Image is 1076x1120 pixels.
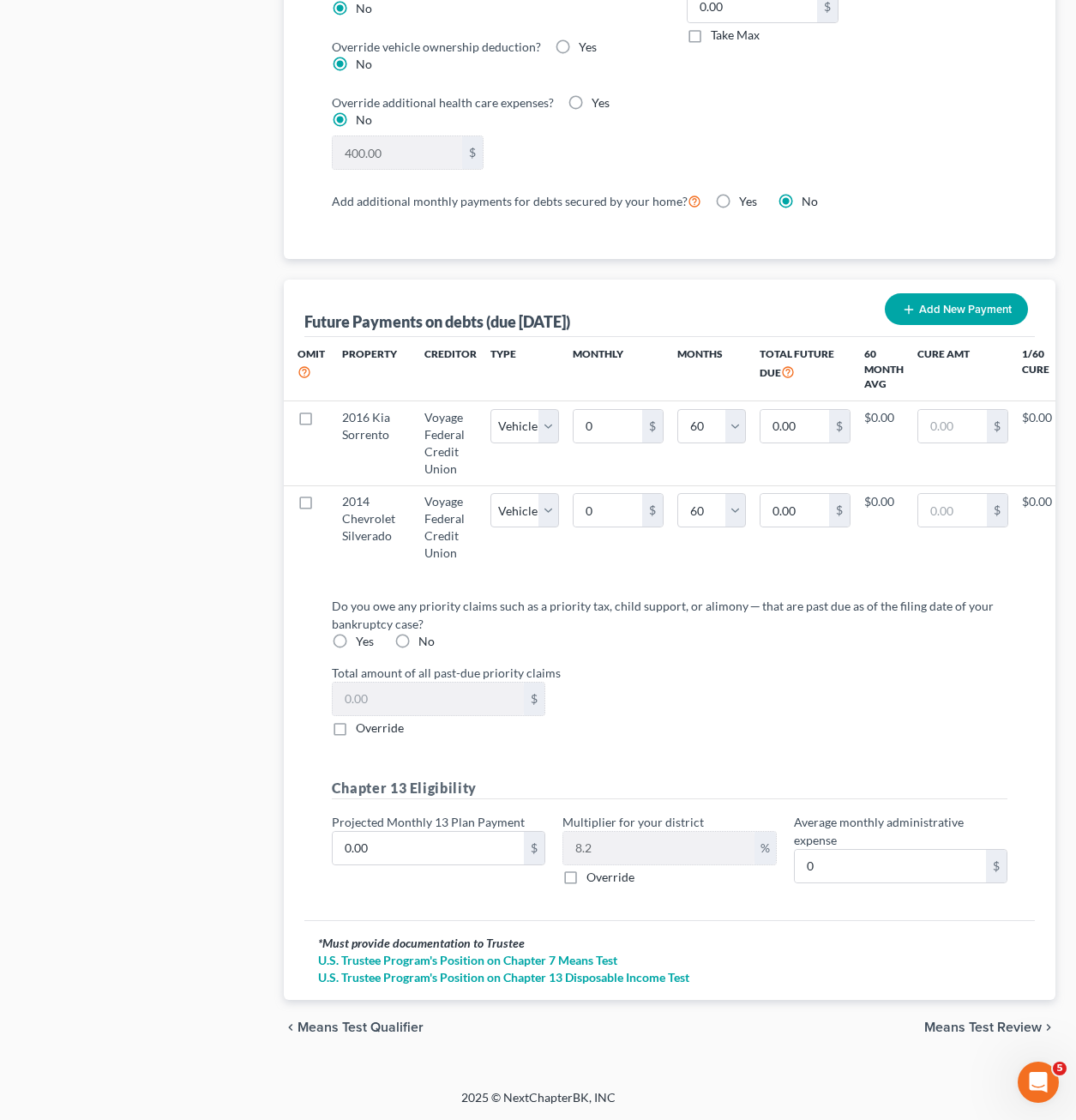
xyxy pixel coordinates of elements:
th: Type [490,337,559,401]
button: chevron_left Means Test Qualifier [284,1021,424,1034]
td: 2016 Kia Sorrento [328,401,411,485]
input: 0.00 [333,136,462,169]
td: Voyage Federal Credit Union [411,401,490,485]
button: Means Test Review chevron_right [924,1021,1055,1034]
span: Yes [356,634,374,648]
span: Means Test Review [924,1021,1042,1034]
th: Property [328,337,411,401]
div: Future Payments on debts (due [DATE]) [304,311,570,332]
label: Multiplier for your district [562,813,704,831]
label: Total amount of all past-due priority claims [323,664,1016,682]
td: $0.00 [864,401,904,485]
span: No [802,194,818,208]
input: 0.00 [795,850,986,882]
td: Voyage Federal Credit Union [411,485,490,569]
th: Creditor [411,337,490,401]
div: 2025 © NextChapterBK, INC [50,1089,1027,1120]
th: 1/60 Cure [1022,337,1052,401]
span: No [356,1,372,15]
span: Yes [592,95,610,110]
th: Omit [284,337,328,401]
input: 0.00 [760,410,829,443]
input: 0.00 [563,832,754,864]
div: $ [524,683,544,715]
span: No [356,112,372,127]
div: $ [987,494,1007,527]
input: 0.00 [918,494,987,527]
span: No [356,57,372,71]
div: $ [524,832,544,864]
i: chevron_left [284,1021,298,1034]
iframe: Intercom live chat [1018,1062,1059,1103]
label: Override vehicle ownership deduction? [332,38,541,56]
label: Do you owe any priority claims such as a priority tax, child support, or alimony ─ that are past ... [332,597,994,633]
input: 0.00 [333,683,524,715]
a: U.S. Trustee Program's Position on Chapter 13 Disposable Income Test [318,969,1021,986]
td: $0.00 [864,485,904,569]
td: $0.00 [1022,401,1052,485]
label: Override additional health care expenses? [332,93,554,111]
td: 2014 Chevrolet Silverado [328,485,411,569]
div: % [754,832,776,864]
span: Override [586,870,634,884]
input: 0.00 [574,410,642,443]
input: 0.00 [333,832,524,864]
label: Projected Monthly 13 Plan Payment [332,813,525,831]
div: $ [829,494,850,527]
input: 0.00 [918,410,987,443]
i: chevron_right [1042,1021,1055,1034]
h5: Chapter 13 Eligibility [332,778,1007,799]
th: Total Future Due [746,337,864,401]
input: 0.00 [760,494,829,527]
div: $ [829,410,850,443]
span: Yes [579,39,597,54]
span: Take Max [711,27,760,42]
div: $ [986,850,1007,882]
div: $ [462,136,483,169]
th: 60 Month Avg [864,337,904,401]
div: Must provide documentation to Trustee [318,935,1021,952]
span: 5 [1053,1062,1067,1075]
label: Add additional monthly payments for debts secured by your home? [332,190,701,211]
th: Months [677,337,746,401]
button: Add New Payment [885,293,1028,325]
div: $ [987,410,1007,443]
a: U.S. Trustee Program's Position on Chapter 7 Means Test [318,952,1021,969]
input: 0.00 [574,494,642,527]
th: Cure Amt [904,337,1022,401]
span: Means Test Qualifier [298,1021,424,1034]
span: Yes [739,194,757,208]
div: $ [642,494,663,527]
span: No [418,634,435,648]
div: $ [642,410,663,443]
td: $0.00 [1022,485,1052,569]
th: Monthly [559,337,677,401]
label: Average monthly administrative expense [794,813,1007,849]
span: Override [356,720,404,735]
